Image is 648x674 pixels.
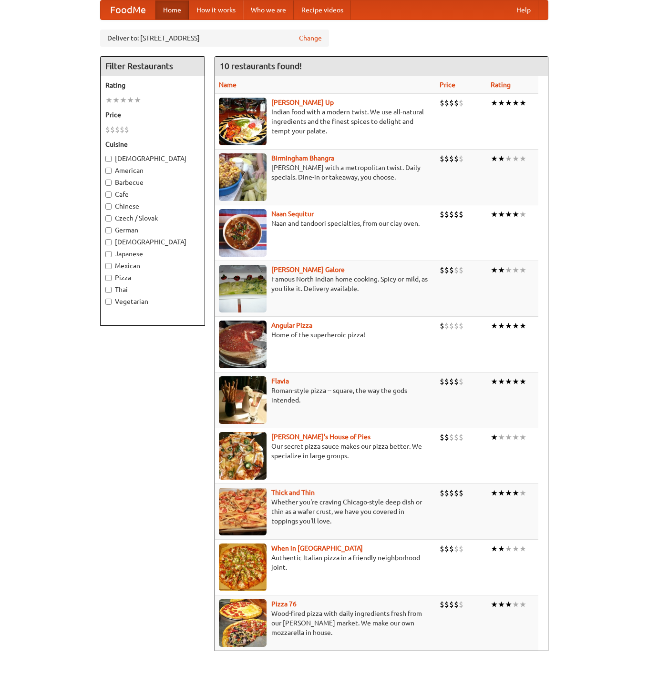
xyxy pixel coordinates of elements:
[505,599,512,610] li: ★
[105,225,200,235] label: German
[444,209,449,220] li: $
[491,432,498,443] li: ★
[271,322,312,329] a: Angular Pizza
[519,488,526,498] li: ★
[105,287,112,293] input: Thai
[444,153,449,164] li: $
[105,201,200,211] label: Chinese
[519,321,526,331] li: ★
[454,488,459,498] li: $
[459,543,463,554] li: $
[105,297,200,306] label: Vegetarian
[105,95,113,105] li: ★
[498,98,505,108] li: ★
[299,33,322,43] a: Change
[459,153,463,164] li: $
[271,600,297,608] a: Pizza 76
[271,544,363,552] a: When in [GEOGRAPHIC_DATA]
[519,98,526,108] li: ★
[519,209,526,220] li: ★
[120,124,124,135] li: $
[491,153,498,164] li: ★
[449,432,454,443] li: $
[444,265,449,275] li: $
[271,266,345,273] b: [PERSON_NAME] Galore
[454,543,459,554] li: $
[219,543,267,591] img: wheninrome.jpg
[459,599,463,610] li: $
[444,321,449,331] li: $
[105,227,112,233] input: German
[505,543,512,554] li: ★
[440,543,444,554] li: $
[105,213,200,223] label: Czech / Slovak
[498,599,505,610] li: ★
[120,95,127,105] li: ★
[219,442,432,461] p: Our secret pizza sauce makes our pizza better. We specialize in large groups.
[440,81,455,89] a: Price
[219,497,432,526] p: Whether you're craving Chicago-style deep dish or thin as a wafer crust, we have you covered in t...
[454,153,459,164] li: $
[512,376,519,387] li: ★
[440,599,444,610] li: $
[105,239,112,245] input: [DEMOGRAPHIC_DATA]
[454,432,459,443] li: $
[512,209,519,220] li: ★
[271,377,289,385] a: Flavia
[454,209,459,220] li: $
[105,140,200,149] h5: Cuisine
[449,599,454,610] li: $
[101,57,205,76] h4: Filter Restaurants
[491,98,498,108] li: ★
[105,251,112,257] input: Japanese
[498,376,505,387] li: ★
[105,299,112,305] input: Vegetarian
[219,163,432,182] p: [PERSON_NAME] with a metropolitan twist. Daily specials. Dine-in or takeaway, you choose.
[505,432,512,443] li: ★
[491,599,498,610] li: ★
[271,433,370,441] a: [PERSON_NAME]'s House of Pies
[512,98,519,108] li: ★
[498,488,505,498] li: ★
[105,180,112,186] input: Barbecue
[459,209,463,220] li: $
[454,321,459,331] li: $
[440,153,444,164] li: $
[444,376,449,387] li: $
[491,321,498,331] li: ★
[105,80,200,90] h5: Rating
[219,599,267,647] img: pizza76.jpg
[115,124,120,135] li: $
[491,376,498,387] li: ★
[498,432,505,443] li: ★
[449,209,454,220] li: $
[105,263,112,269] input: Mexican
[271,99,334,106] b: [PERSON_NAME] Up
[444,98,449,108] li: $
[505,98,512,108] li: ★
[519,599,526,610] li: ★
[219,107,432,136] p: Indian food with a modern twist. We use all-natural ingredients and the finest spices to delight ...
[444,599,449,610] li: $
[444,543,449,554] li: $
[519,153,526,164] li: ★
[271,154,334,162] a: Birmingham Bhangra
[519,265,526,275] li: ★
[498,321,505,331] li: ★
[219,330,432,340] p: Home of the superheroic pizza!
[219,265,267,312] img: currygalore.jpg
[105,215,112,221] input: Czech / Slovak
[271,210,314,218] a: Naan Sequitur
[105,203,112,210] input: Chinese
[105,273,200,282] label: Pizza
[105,190,200,199] label: Cafe
[440,209,444,220] li: $
[219,321,267,368] img: angular.jpg
[219,153,267,201] img: bhangra.jpg
[449,153,454,164] li: $
[509,0,538,20] a: Help
[219,432,267,480] img: luigis.jpg
[454,376,459,387] li: $
[449,265,454,275] li: $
